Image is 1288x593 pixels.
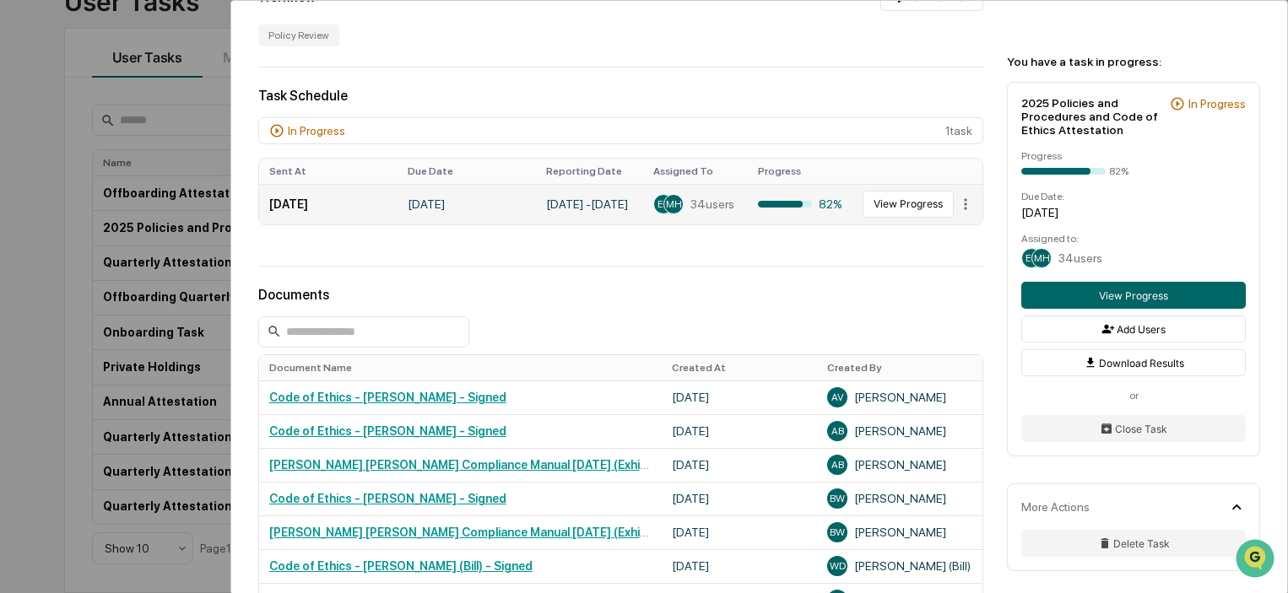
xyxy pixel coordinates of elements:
img: Emily Lusk [17,259,44,286]
span: 34 users [690,197,734,211]
span: [DATE] [149,275,184,288]
div: [PERSON_NAME] [827,488,972,509]
div: Documents [258,287,983,303]
div: Start new chat [76,129,277,146]
div: Assigned to: [1021,233,1246,245]
span: BW [830,526,845,538]
span: Data Lookup [34,377,106,394]
div: Due Date: [1021,191,1246,202]
th: Created At [662,355,818,380]
span: WD [830,560,846,572]
td: [DATE] [662,448,818,482]
td: [DATE] [662,549,818,583]
span: Attestations [139,345,209,362]
td: [DATE] [662,414,818,448]
span: [PERSON_NAME] [52,229,137,243]
td: [DATE] [662,482,818,515]
img: Jack Rasmussen [17,213,44,240]
div: More Actions [1021,500,1090,514]
div: [PERSON_NAME] [827,387,972,407]
span: AB [831,459,844,471]
span: • [140,229,146,243]
span: AB [831,425,844,437]
div: 82% [758,197,842,211]
a: Code of Ethics - [PERSON_NAME] - Signed [269,424,506,438]
span: [DATE] [149,229,184,243]
a: 🖐️Preclearance [10,338,116,369]
div: [PERSON_NAME] [827,455,972,475]
span: BW [830,493,845,504]
th: Assigned To [643,159,748,184]
img: 8933085812038_c878075ebb4cc5468115_72.jpg [35,129,66,159]
div: [PERSON_NAME] [827,421,972,441]
a: [PERSON_NAME] [PERSON_NAME] Compliance Manual [DATE] (Exhibits Follow) - [PERSON_NAME] - Signed [269,526,859,539]
td: [DATE] [662,380,818,414]
p: How can we help? [17,35,307,62]
div: Task Schedule [258,88,983,104]
button: See all [262,184,307,204]
a: Powered byPylon [119,418,204,431]
div: [DATE] [1021,206,1246,219]
div: We're available if you need us! [76,146,232,159]
div: Policy Review [258,24,339,46]
button: Delete Task [1021,530,1246,557]
div: 🔎 [17,379,30,392]
a: 🔎Data Lookup [10,370,113,401]
div: 82% [1109,165,1128,177]
span: 34 users [1058,251,1102,265]
th: Progress [748,159,852,184]
span: AV [831,391,844,403]
div: 🖐️ [17,347,30,360]
a: Code of Ethics - [PERSON_NAME] - Signed [269,492,506,505]
div: or [1021,390,1246,402]
span: [PERSON_NAME] [52,275,137,288]
div: In Progress [288,124,345,137]
span: • [140,275,146,288]
div: 1 task [258,117,983,144]
a: Code of Ethics - [PERSON_NAME] - Signed [269,391,506,404]
span: MH [666,198,682,210]
div: In Progress [1188,97,1246,111]
span: MH [1034,252,1050,264]
span: EP [1026,252,1037,264]
div: You have a task in progress: [1007,55,1260,68]
div: Past conversations [17,187,113,201]
img: 1746055101610-c473b297-6a78-478c-a979-82029cc54cd1 [17,129,47,159]
div: Progress [1021,150,1246,162]
td: [DATE] [398,184,536,224]
span: EP [658,198,669,210]
img: 1746055101610-c473b297-6a78-478c-a979-82029cc54cd1 [34,230,47,244]
th: Due Date [398,159,536,184]
span: Preclearance [34,345,109,362]
button: Download Results [1021,349,1246,376]
iframe: Open customer support [1234,537,1280,583]
td: [DATE] - [DATE] [536,184,643,224]
th: Reporting Date [536,159,643,184]
a: Code of Ethics - [PERSON_NAME] (Bill) - Signed [269,559,533,573]
button: Start new chat [287,134,307,154]
th: Sent At [259,159,398,184]
div: [PERSON_NAME] [827,522,972,542]
div: 2025 Policies and Procedures and Code of Ethics Attestation [1021,96,1163,137]
th: Document Name [259,355,662,380]
button: View Progress [1021,282,1246,309]
a: [PERSON_NAME] [PERSON_NAME] Compliance Manual [DATE] (Exhibits Follow) - [PERSON_NAME] - Signed [269,458,859,472]
button: View Progress [863,191,954,218]
div: [PERSON_NAME] (Bill) [827,556,972,576]
input: Clear [44,77,279,94]
th: Created By [817,355,982,380]
button: Add Users [1021,315,1246,342]
td: [DATE] [662,515,818,549]
div: 🗄️ [122,347,136,360]
td: [DATE] [259,184,398,224]
span: Pylon [168,418,204,431]
a: 🗄️Attestations [116,338,216,369]
button: Close Task [1021,415,1246,442]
